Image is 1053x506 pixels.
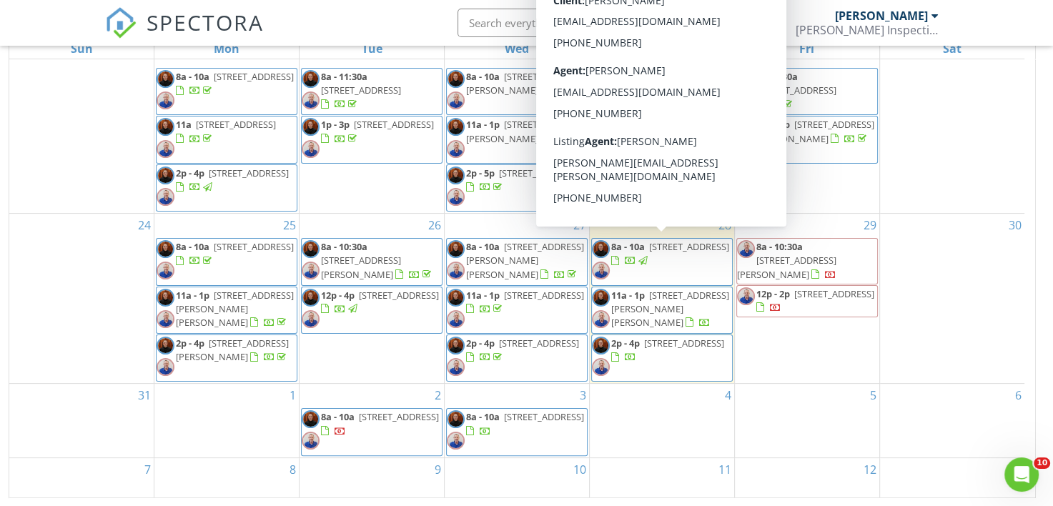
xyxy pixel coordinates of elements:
[589,44,734,214] td: Go to August 21, 2025
[176,118,276,144] a: 11a [STREET_ADDRESS]
[466,167,495,179] span: 2p - 5p
[176,337,289,363] span: [STREET_ADDRESS][PERSON_NAME]
[68,39,96,59] a: Sunday
[176,289,209,302] span: 11a - 1p
[611,289,729,329] a: 11a - 1p [STREET_ADDRESS][PERSON_NAME][PERSON_NAME]
[321,289,439,315] a: 12p - 4p [STREET_ADDRESS]
[105,7,137,39] img: The Best Home Inspection Software - Spectora
[156,116,297,163] a: 11a [STREET_ADDRESS]
[176,167,204,179] span: 2p - 4p
[321,240,367,253] span: 8a - 10:30a
[157,310,174,328] img: resized_20220202_173638.jpeg
[592,240,610,258] img: headshot_hi_res.jpg
[591,334,733,382] a: 2p - 4p [STREET_ADDRESS]
[432,458,444,481] a: Go to September 9, 2025
[447,337,465,354] img: headshot_hi_res.jpg
[446,116,588,163] a: 11a - 1p [STREET_ADDRESS][PERSON_NAME]
[446,164,588,212] a: 2p - 5p [STREET_ADDRESS]
[447,167,465,184] img: headshot_hi_res.jpg
[737,91,755,109] img: resized_20220202_173638.jpeg
[722,384,734,407] a: Go to September 4, 2025
[592,164,610,182] img: resized_20220202_173638.jpeg
[736,116,878,163] a: 11a - 2p [STREET_ADDRESS][PERSON_NAME]
[287,384,299,407] a: Go to September 1, 2025
[466,118,584,144] a: 11a - 1p [STREET_ADDRESS][PERSON_NAME]
[458,9,743,37] input: Search everything...
[591,115,733,162] a: 11a - 1:30p [STREET_ADDRESS][PERSON_NAME]
[176,337,204,349] span: 2p - 4p
[302,310,320,328] img: resized_20220202_173638.jpeg
[300,384,445,457] td: Go to September 2, 2025
[796,39,817,59] a: Friday
[756,118,790,131] span: 11a - 2p
[321,118,350,131] span: 1p - 3p
[321,254,401,280] span: [STREET_ADDRESS][PERSON_NAME]
[466,70,500,83] span: 8a - 10a
[591,162,733,194] a: 3p - 5p [STREET_ADDRESS][PERSON_NAME]
[156,164,297,212] a: 2p - 4p [STREET_ADDRESS]
[354,118,434,131] span: [STREET_ADDRESS]
[592,84,691,110] span: [STREET_ADDRESS][PERSON_NAME]
[756,287,874,314] a: 12p - 2p [STREET_ADDRESS]
[432,384,444,407] a: Go to September 2, 2025
[879,457,1024,505] td: Go to September 13, 2025
[301,116,443,163] a: 1p - 3p [STREET_ADDRESS]
[302,118,320,136] img: headshot_hi_res.jpg
[648,39,676,59] a: Thursday
[302,91,320,109] img: resized_20220202_173638.jpeg
[466,337,579,363] a: 2p - 4p [STREET_ADDRESS]
[176,240,294,267] a: 8a - 10a [STREET_ADDRESS]
[734,457,879,505] td: Go to September 12, 2025
[147,7,264,37] span: SPECTORA
[737,70,755,88] img: headshot_hi_res.jpg
[445,384,590,457] td: Go to September 3, 2025
[9,214,154,384] td: Go to August 24, 2025
[9,457,154,505] td: Go to September 7, 2025
[736,68,878,115] a: 8a - 9:30a [STREET_ADDRESS]
[466,70,584,96] a: 8a - 10a [STREET_ADDRESS][PERSON_NAME]
[447,140,465,158] img: resized_20220202_173638.jpeg
[611,164,724,190] span: [STREET_ADDRESS][PERSON_NAME]
[425,214,444,237] a: Go to August 26, 2025
[611,240,645,253] span: 8a - 10a
[466,410,584,437] a: 8a - 10a [STREET_ADDRESS]
[940,39,964,59] a: Saturday
[447,70,465,88] img: headshot_hi_res.jpg
[301,408,443,455] a: 8a - 10a [STREET_ADDRESS]
[611,337,724,363] a: 2p - 4p [STREET_ADDRESS]
[734,214,879,384] td: Go to August 29, 2025
[287,458,299,481] a: Go to September 8, 2025
[157,70,174,88] img: headshot_hi_res.jpg
[302,289,320,307] img: headshot_hi_res.jpg
[589,214,734,384] td: Go to August 28, 2025
[447,118,465,136] img: headshot_hi_res.jpg
[736,285,878,317] a: 12p - 2p [STREET_ADDRESS]
[589,384,734,457] td: Go to September 4, 2025
[300,457,445,505] td: Go to September 9, 2025
[176,289,294,329] span: [STREET_ADDRESS][PERSON_NAME][PERSON_NAME]
[1006,214,1024,237] a: Go to August 30, 2025
[214,70,294,83] span: [STREET_ADDRESS]
[135,384,154,407] a: Go to August 31, 2025
[592,117,705,157] a: 11a - 1:30p [STREET_ADDRESS][PERSON_NAME]
[446,334,588,382] a: 2p - 4p [STREET_ADDRESS]
[466,118,584,144] span: [STREET_ADDRESS][PERSON_NAME]
[466,70,584,96] span: [STREET_ADDRESS][PERSON_NAME]
[196,118,276,131] span: [STREET_ADDRESS]
[591,68,733,114] a: 8a - 9:30a [STREET_ADDRESS][PERSON_NAME]
[466,289,584,315] a: 11a - 1p [STREET_ADDRESS]
[321,289,355,302] span: 12p - 4p
[504,289,584,302] span: [STREET_ADDRESS]
[756,240,803,253] span: 8a - 10:30a
[447,262,465,279] img: resized_20220202_173638.jpeg
[447,91,465,109] img: resized_20220202_173638.jpeg
[466,410,500,423] span: 8a - 10a
[157,188,174,206] img: resized_20220202_173638.jpeg
[135,214,154,237] a: Go to August 24, 2025
[280,214,299,237] a: Go to August 25, 2025
[504,410,584,423] span: [STREET_ADDRESS]
[611,164,724,190] a: 3p - 5p [STREET_ADDRESS][PERSON_NAME]
[156,334,297,382] a: 2p - 4p [STREET_ADDRESS][PERSON_NAME]
[302,70,320,88] img: headshot_hi_res.jpg
[737,254,836,280] span: [STREET_ADDRESS][PERSON_NAME]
